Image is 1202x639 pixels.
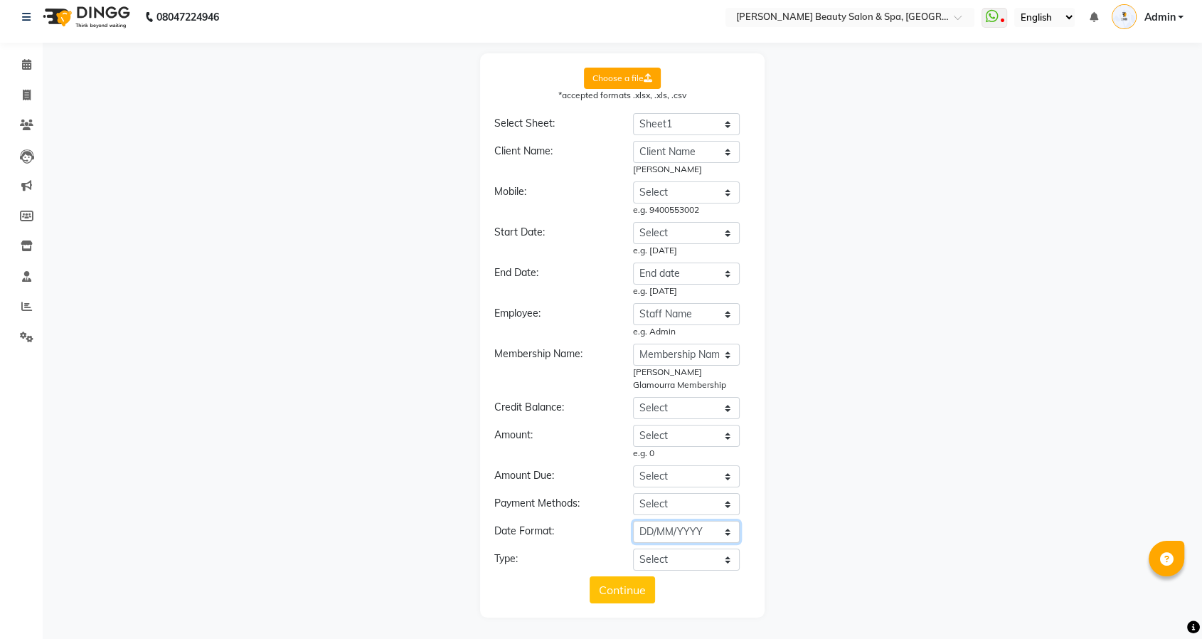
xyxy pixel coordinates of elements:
div: e.g. [DATE] [633,244,740,257]
div: e.g. 9400553002 [633,204,740,216]
div: Amount Due: [484,468,622,487]
span: Admin [1144,10,1175,25]
div: Credit Balance: [484,400,622,419]
div: Type: [484,551,622,571]
div: Client Name: [484,144,622,176]
div: End Date: [484,265,622,297]
div: Employee: [484,306,622,338]
div: Amount: [484,428,622,460]
div: e.g. [DATE] [633,285,740,297]
div: Payment Methods: [484,496,622,515]
div: *accepted formats .xlsx, .xls, .csv [494,89,750,102]
div: [PERSON_NAME] Glamourra Membership [633,366,740,391]
div: e.g. Admin [633,325,740,338]
div: [PERSON_NAME] [633,163,740,176]
label: Choose a file [584,68,661,89]
div: Select Sheet: [484,116,622,135]
div: e.g. 0 [633,447,740,460]
div: Date Format: [484,524,622,543]
div: Membership Name: [484,347,622,391]
img: Admin [1112,4,1137,29]
div: Start Date: [484,225,622,257]
div: Mobile: [484,184,622,216]
button: Continue [590,576,655,603]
